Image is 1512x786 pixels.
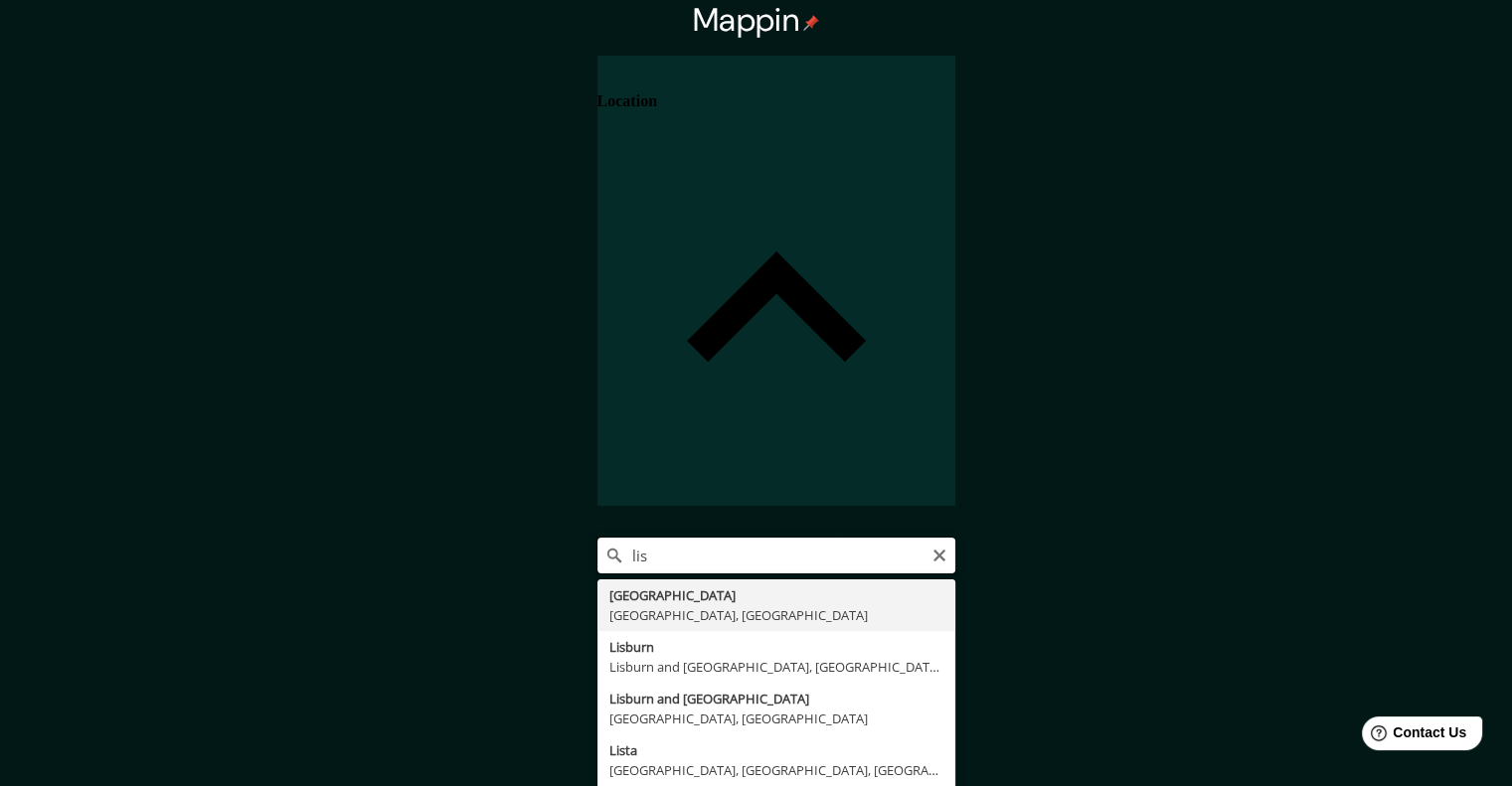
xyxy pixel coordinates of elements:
[609,605,943,625] div: [GEOGRAPHIC_DATA], [GEOGRAPHIC_DATA]
[609,637,943,657] div: Lisburn
[597,92,657,110] h4: Location
[597,56,955,506] div: Location
[609,657,943,677] div: Lisburn and [GEOGRAPHIC_DATA], [GEOGRAPHIC_DATA], [GEOGRAPHIC_DATA]
[609,689,943,708] div: Lisburn and [GEOGRAPHIC_DATA]
[1335,708,1490,764] iframe: Help widget launcher
[609,585,943,605] div: [GEOGRAPHIC_DATA]
[931,545,947,563] button: Clear
[609,708,943,728] div: [GEOGRAPHIC_DATA], [GEOGRAPHIC_DATA]
[609,760,943,780] div: [GEOGRAPHIC_DATA], [GEOGRAPHIC_DATA], [GEOGRAPHIC_DATA]
[597,538,955,573] input: Pick your city or area
[803,15,819,31] img: pin-icon.png
[609,740,943,760] div: Lista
